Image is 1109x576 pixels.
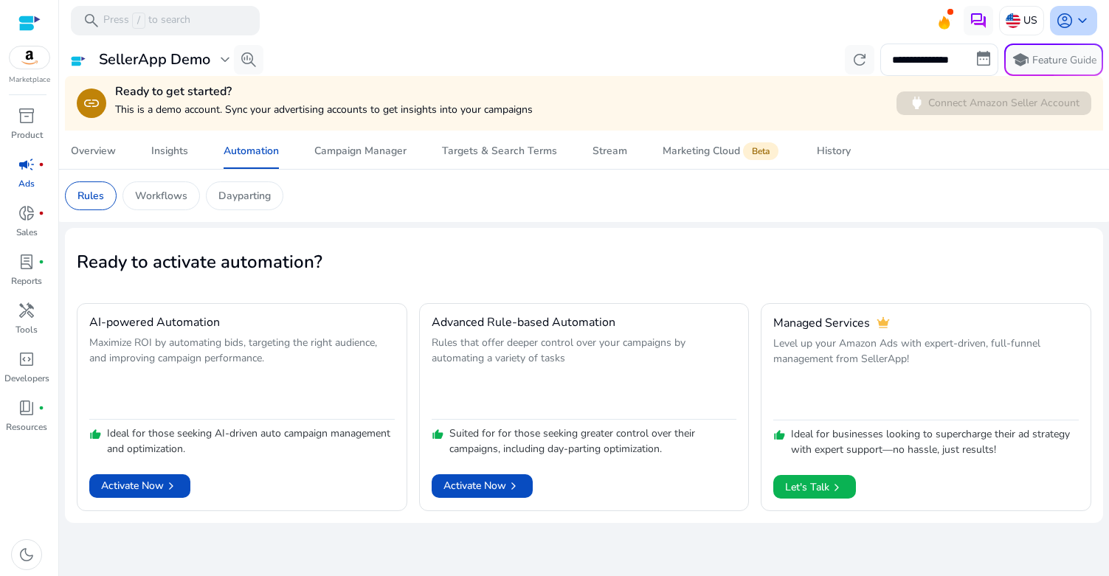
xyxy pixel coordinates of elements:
span: lab_profile [18,253,35,271]
p: Developers [4,372,49,385]
p: Rules [77,188,104,204]
button: search_insights [234,45,263,74]
h3: SellerApp Demo [99,51,210,69]
span: expand_more [216,51,234,69]
button: Let's Talkchevron_right [773,475,856,499]
span: fiber_manual_record [38,259,44,265]
span: Activate Now [443,478,521,493]
div: Targets & Search Terms [442,146,557,156]
span: / [132,13,145,29]
p: This is a demo account. Sync your advertising accounts to get insights into your campaigns [115,102,533,117]
p: Ads [18,177,35,190]
p: US [1023,7,1037,33]
span: inventory_2 [18,107,35,125]
img: amazon.svg [10,46,49,69]
span: thumb_up [773,429,785,441]
p: Sales [16,226,38,239]
p: Dayparting [218,188,271,204]
div: Stream [592,146,627,156]
p: Rules that offer deeper control over your campaigns by automating a variety of tasks [432,335,737,414]
span: chevron_right [829,480,844,495]
div: Marketing Cloud [663,145,781,157]
div: History [817,146,851,156]
span: keyboard_arrow_down [1074,12,1091,30]
p: Level up your Amazon Ads with expert-driven, full-funnel management from SellerApp! [773,336,1079,415]
p: Marketplace [9,74,50,86]
p: Product [11,128,43,142]
span: refresh [851,51,868,69]
p: Press to search [103,13,190,29]
button: schoolFeature Guide [1004,44,1103,76]
div: Automation [224,146,279,156]
h4: Ready to get started? [115,85,533,99]
button: refresh [845,45,874,74]
p: Maximize ROI by automating bids, targeting the right audience, and improving campaign performance. [89,335,395,414]
span: dark_mode [18,546,35,563]
p: Resources [6,420,47,434]
span: campaign [18,156,35,173]
p: Ideal for businesses looking to supercharge their ad strategy with expert support—no hassle, just... [791,426,1079,457]
span: link [83,94,100,112]
span: chevron_right [506,479,521,493]
span: search_insights [240,51,258,69]
span: thumb_up [432,428,443,440]
span: thumb_up [89,428,101,440]
h4: Advanced Rule-based Automation [432,316,615,330]
span: Beta [743,142,778,160]
p: Suited for for those seeking greater control over their campaigns, including day-parting optimiza... [449,426,737,457]
p: Tools [15,323,38,336]
span: search [83,12,100,30]
p: Workflows [135,188,187,204]
h2: Ready to activate automation? [77,251,1091,273]
span: donut_small [18,204,35,222]
span: chevron_right [164,479,179,493]
img: us.svg [1006,13,1020,28]
button: Activate Nowchevron_right [432,474,533,498]
p: Feature Guide [1032,53,1096,68]
span: Let's Talk [785,475,844,500]
span: book_4 [18,399,35,417]
span: school [1012,51,1029,69]
span: code_blocks [18,350,35,368]
p: Reports [11,274,42,288]
div: Insights [151,146,188,156]
h4: AI-powered Automation [89,316,220,330]
span: fiber_manual_record [38,405,44,411]
div: Campaign Manager [314,146,407,156]
button: Activate Nowchevron_right [89,474,190,498]
span: fiber_manual_record [38,210,44,216]
span: handyman [18,302,35,319]
span: fiber_manual_record [38,162,44,167]
p: Ideal for those seeking AI-driven auto campaign management and optimization. [107,426,395,457]
div: Overview [71,146,116,156]
h4: Managed Services [773,316,870,330]
span: account_circle [1056,12,1074,30]
span: crown [876,316,891,330]
span: Activate Now [101,478,179,493]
